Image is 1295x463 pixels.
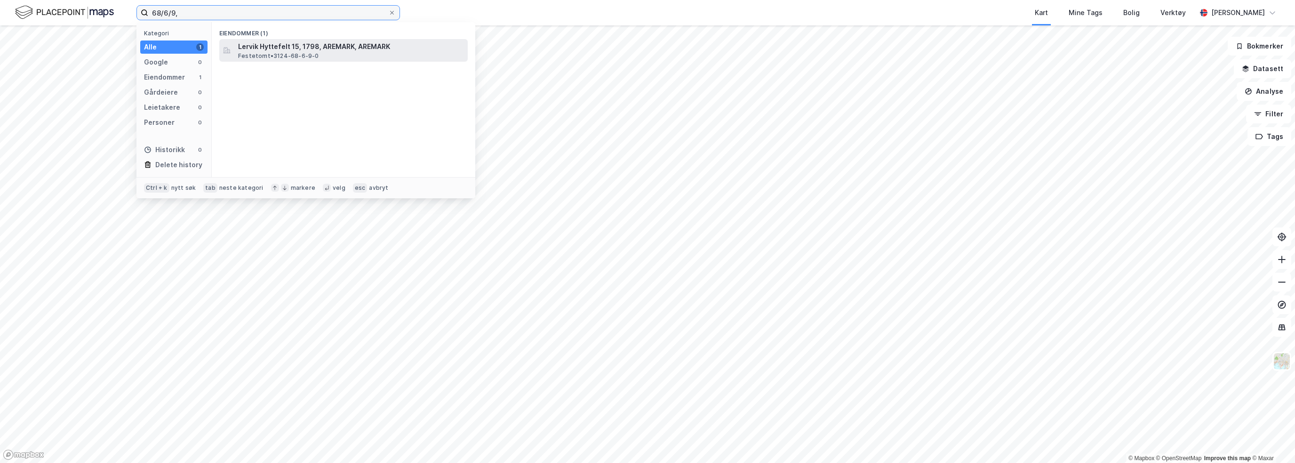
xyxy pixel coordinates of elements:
div: markere [291,184,315,192]
div: Personer [144,117,175,128]
div: 0 [196,146,204,154]
span: Lervik Hyttefelt 15, 1798, AREMARK, AREMARK [238,41,464,52]
div: 1 [196,43,204,51]
button: Tags [1247,127,1291,146]
div: neste kategori [219,184,264,192]
div: Leietakere [144,102,180,113]
div: Historikk [144,144,185,155]
div: Eiendommer (1) [212,22,475,39]
div: Verktøy [1160,7,1186,18]
span: Festetomt • 3124-68-6-9-0 [238,52,319,60]
div: velg [333,184,345,192]
a: OpenStreetMap [1156,455,1202,462]
div: 0 [196,104,204,111]
div: Google [144,57,168,68]
div: Delete history [155,159,202,171]
iframe: Chat Widget [1248,418,1295,463]
div: Kart [1035,7,1048,18]
button: Analyse [1237,82,1291,101]
div: [PERSON_NAME] [1211,7,1265,18]
div: 1 [196,73,204,81]
div: avbryt [369,184,388,192]
div: Ctrl + k [144,183,169,193]
a: Mapbox [1128,455,1154,462]
a: Mapbox homepage [3,449,44,460]
img: logo.f888ab2527a4732fd821a326f86c7f29.svg [15,4,114,21]
input: Søk på adresse, matrikkel, gårdeiere, leietakere eller personer [148,6,388,20]
button: Datasett [1234,59,1291,78]
button: Filter [1246,105,1291,123]
img: Z [1273,352,1291,370]
div: Eiendommer [144,72,185,83]
button: Bokmerker [1228,37,1291,56]
div: Bolig [1123,7,1140,18]
div: esc [353,183,368,193]
div: 0 [196,119,204,126]
div: Kategori [144,30,208,37]
div: tab [203,183,217,193]
div: Kontrollprogram for chat [1248,418,1295,463]
div: 0 [196,89,204,96]
div: Gårdeiere [144,87,178,98]
div: nytt søk [171,184,196,192]
div: 0 [196,58,204,66]
div: Mine Tags [1069,7,1103,18]
div: Alle [144,41,157,53]
a: Improve this map [1204,455,1251,462]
